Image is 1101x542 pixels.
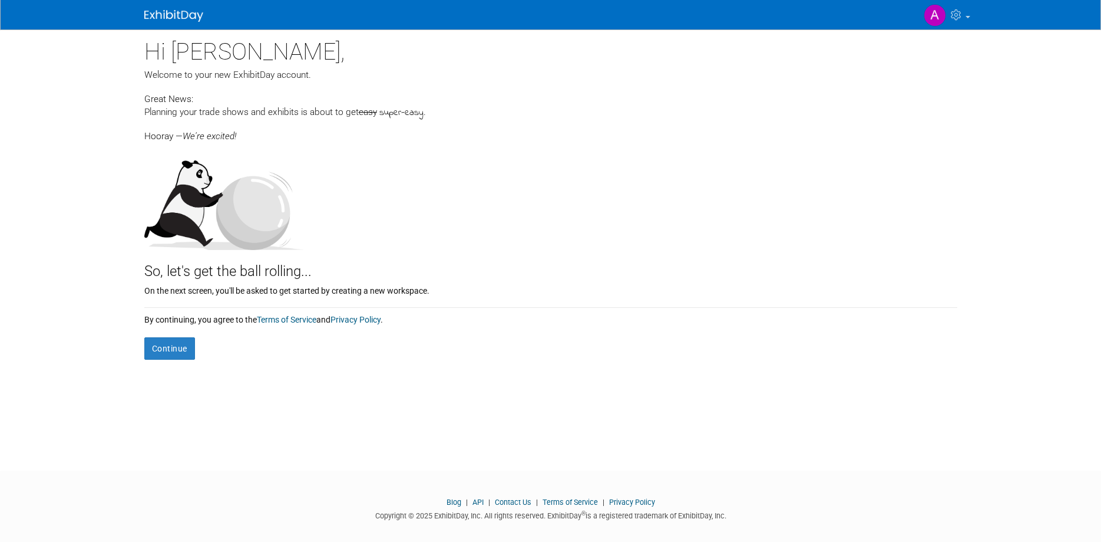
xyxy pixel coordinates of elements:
[144,337,195,360] button: Continue
[609,498,655,507] a: Privacy Policy
[144,92,957,106] div: Great News:
[495,498,531,507] a: Contact Us
[144,250,957,282] div: So, let's get the ball rolling...
[144,10,203,22] img: ExhibitDay
[144,29,957,68] div: Hi [PERSON_NAME],
[144,282,957,297] div: On the next screen, you'll be asked to get started by creating a new workspace.
[144,68,957,81] div: Welcome to your new ExhibitDay account.
[472,498,484,507] a: API
[463,498,471,507] span: |
[447,498,461,507] a: Blog
[543,498,598,507] a: Terms of Service
[257,315,316,324] a: Terms of Service
[359,107,377,117] span: easy
[144,149,303,250] img: Let's get the ball rolling
[600,498,607,507] span: |
[485,498,493,507] span: |
[144,106,957,120] div: Planning your trade shows and exhibits is about to get .
[924,4,946,27] img: Amber Gardner
[379,106,424,120] span: super-easy
[533,498,541,507] span: |
[581,510,586,517] sup: ®
[144,308,957,326] div: By continuing, you agree to the and .
[144,120,957,143] div: Hooray —
[183,131,236,142] span: We're excited!
[330,315,381,324] a: Privacy Policy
